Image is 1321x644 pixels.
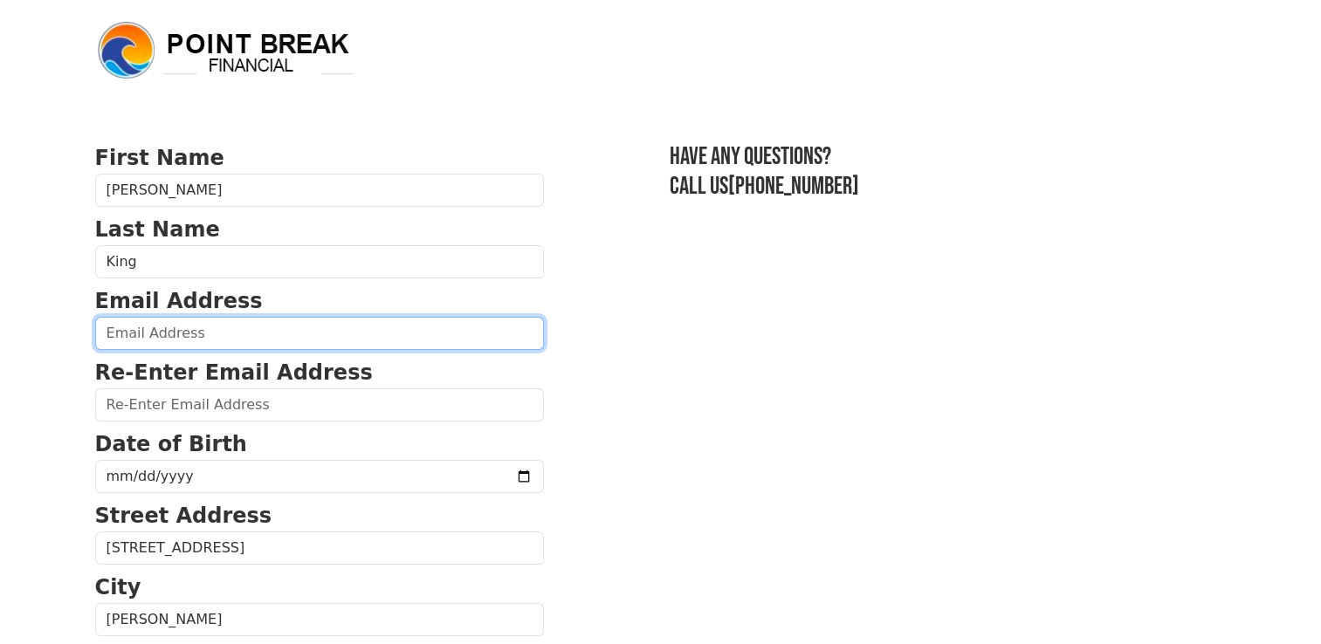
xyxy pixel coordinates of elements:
[670,172,1227,202] h3: Call us
[95,289,263,313] strong: Email Address
[95,217,220,242] strong: Last Name
[95,531,544,565] input: Street Address
[95,146,224,170] strong: First Name
[670,142,1227,172] h3: Have any questions?
[95,174,544,207] input: First Name
[95,388,544,421] input: Re-Enter Email Address
[95,432,247,456] strong: Date of Birth
[95,504,272,528] strong: Street Address
[728,172,859,201] a: [PHONE_NUMBER]
[95,603,544,636] input: City
[95,360,373,385] strong: Re-Enter Email Address
[95,317,544,350] input: Email Address
[95,575,141,599] strong: City
[95,19,357,82] img: logo.png
[95,245,544,278] input: Last Name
